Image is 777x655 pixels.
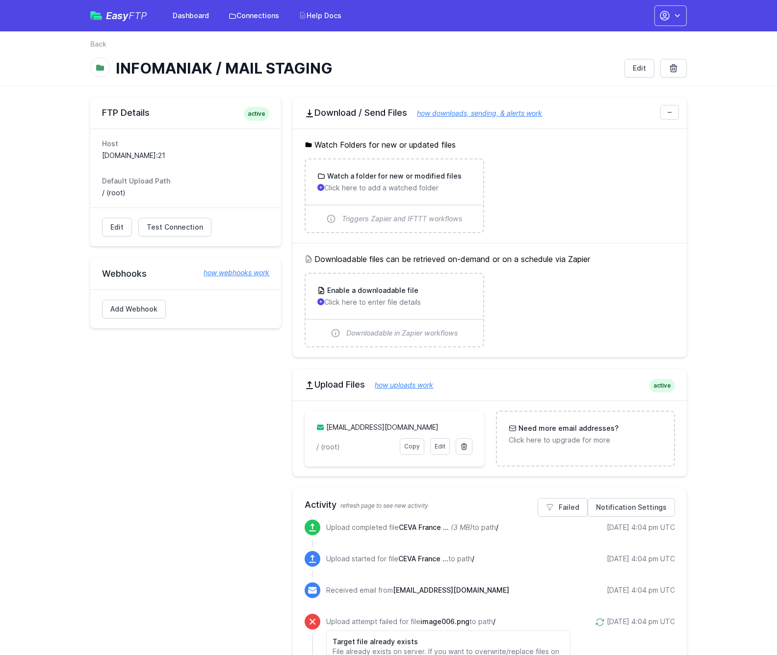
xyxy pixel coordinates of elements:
[305,107,675,119] h2: Download / Send Files
[116,59,617,77] h1: INFOMANIAK / MAIL STAGING
[607,554,675,564] div: [DATE] 4:04 pm UTC
[90,11,147,21] a: EasyFTP
[649,379,675,393] span: active
[102,107,269,119] h2: FTP Details
[398,554,448,563] span: CEVA France Inventory Report 10 SEPT 25.xlsm
[393,586,509,594] span: [EMAIL_ADDRESS][DOMAIN_NAME]
[244,107,269,121] span: active
[420,617,469,626] span: image006.png
[90,11,102,20] img: easyftp_logo.png
[472,554,474,563] span: /
[325,286,418,295] h3: Enable a downloadable file
[326,423,439,431] a: [EMAIL_ADDRESS][DOMAIN_NAME]
[138,218,211,236] a: Test Connection
[305,139,675,151] h5: Watch Folders for new or updated files
[607,617,675,627] div: [DATE] 4:04 pm UTC
[102,151,269,160] dd: [DOMAIN_NAME]:21
[607,523,675,532] div: [DATE] 4:04 pm UTC
[497,412,674,457] a: Need more email addresses? Click here to upgrade for more
[102,176,269,186] dt: Default Upload Path
[316,442,393,452] p: / (root)
[365,381,433,389] a: how uploads work
[167,7,215,25] a: Dashboard
[342,214,463,224] span: Triggers Zapier and IFTTT workflows
[493,617,495,626] span: /
[588,498,675,517] a: Notification Settings
[317,183,471,193] p: Click here to add a watched folder
[293,7,347,25] a: Help Docs
[325,171,462,181] h3: Watch a folder for new or modified files
[538,498,588,517] a: Failed
[624,59,654,78] a: Edit
[194,268,269,278] a: how webhooks work
[147,222,203,232] span: Test Connection
[607,585,675,595] div: [DATE] 4:04 pm UTC
[400,438,424,455] a: Copy
[496,523,498,531] span: /
[305,498,675,512] h2: Activity
[102,268,269,280] h2: Webhooks
[407,109,542,117] a: how downloads, sending, & alerts work
[102,188,269,198] dd: / (root)
[326,617,570,627] p: Upload attempt failed for file to path
[106,11,147,21] span: Easy
[326,585,509,595] p: Received email from
[129,10,147,22] span: FTP
[102,139,269,149] dt: Host
[340,502,428,509] span: refresh page to see new activity
[90,39,687,55] nav: Breadcrumb
[306,159,483,232] a: Watch a folder for new or modified files Click here to add a watched folder Triggers Zapier and I...
[451,523,472,531] i: (3 MB)
[102,218,132,236] a: Edit
[305,379,675,391] h2: Upload Files
[399,523,449,531] span: CEVA France Inventory Report 10 SEPT 25.xlsm
[223,7,285,25] a: Connections
[509,435,662,445] p: Click here to upgrade for more
[517,423,619,433] h3: Need more email addresses?
[333,637,564,647] h6: Target file already exists
[326,523,498,532] p: Upload completed file to path
[346,328,458,338] span: Downloadable in Zapier workflows
[326,554,474,564] p: Upload started for file to path
[430,438,450,455] a: Edit
[102,300,166,318] a: Add Webhook
[306,274,483,346] a: Enable a downloadable file Click here to enter file details Downloadable in Zapier workflows
[317,297,471,307] p: Click here to enter file details
[305,253,675,265] h5: Downloadable files can be retrieved on-demand or on a schedule via Zapier
[90,39,106,49] a: Back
